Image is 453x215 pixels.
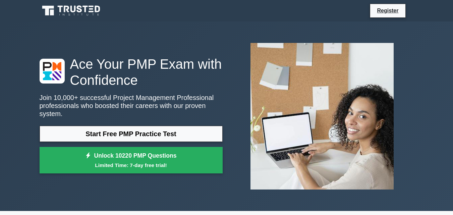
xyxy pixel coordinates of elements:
[48,161,214,169] small: Limited Time: 7-day free trial!
[373,6,402,15] a: Register
[40,147,223,174] a: Unlock 10220 PMP QuestionsLimited Time: 7-day free trial!
[40,126,223,142] a: Start Free PMP Practice Test
[40,56,223,88] h1: Ace Your PMP Exam with Confidence
[40,94,223,118] p: Join 10,000+ successful Project Management Professional professionals who boosted their careers w...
